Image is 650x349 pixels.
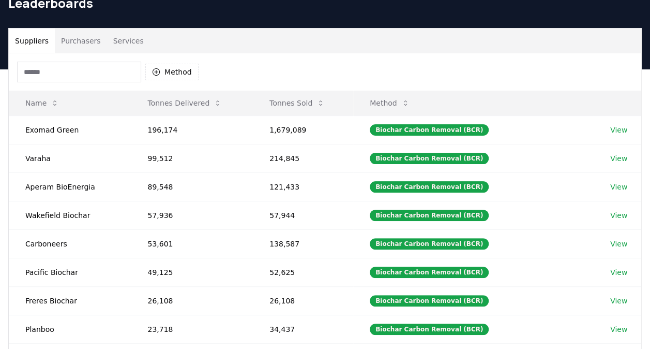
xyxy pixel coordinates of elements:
td: Aperam BioEnergia [9,172,131,201]
td: Exomad Green [9,115,131,144]
button: Tonnes Delivered [139,93,230,113]
a: View [610,324,627,335]
div: Biochar Carbon Removal (BCR) [370,210,489,221]
td: 23,718 [131,315,253,343]
td: 89,548 [131,172,253,201]
a: View [610,153,627,164]
td: Wakefield Biochar [9,201,131,229]
div: Biochar Carbon Removal (BCR) [370,181,489,193]
a: View [610,125,627,135]
td: 196,174 [131,115,253,144]
button: Purchasers [55,28,107,53]
button: Suppliers [9,28,55,53]
button: Method [361,93,418,113]
td: 1,679,089 [253,115,353,144]
a: View [610,296,627,306]
td: 34,437 [253,315,353,343]
div: Biochar Carbon Removal (BCR) [370,153,489,164]
td: 53,601 [131,229,253,258]
div: Biochar Carbon Removal (BCR) [370,238,489,250]
td: 57,936 [131,201,253,229]
button: Services [107,28,150,53]
button: Tonnes Sold [261,93,333,113]
button: Name [17,93,67,113]
td: 57,944 [253,201,353,229]
td: 26,108 [253,286,353,315]
td: 26,108 [131,286,253,315]
td: 52,625 [253,258,353,286]
td: 214,845 [253,144,353,172]
td: 121,433 [253,172,353,201]
td: 49,125 [131,258,253,286]
td: Varaha [9,144,131,172]
div: Biochar Carbon Removal (BCR) [370,124,489,136]
td: Freres Biochar [9,286,131,315]
a: View [610,239,627,249]
td: 138,587 [253,229,353,258]
td: Pacific Biochar [9,258,131,286]
a: View [610,210,627,221]
a: View [610,182,627,192]
a: View [610,267,627,278]
div: Biochar Carbon Removal (BCR) [370,267,489,278]
div: Biochar Carbon Removal (BCR) [370,324,489,335]
button: Method [145,64,199,80]
td: 99,512 [131,144,253,172]
div: Biochar Carbon Removal (BCR) [370,295,489,307]
td: Planboo [9,315,131,343]
td: Carboneers [9,229,131,258]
